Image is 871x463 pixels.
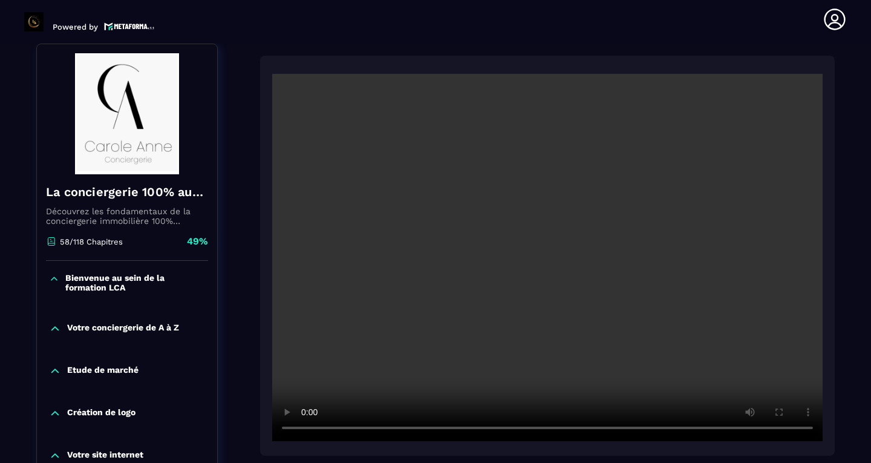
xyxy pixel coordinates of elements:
p: Découvrez les fondamentaux de la conciergerie immobilière 100% automatisée. Cette formation est c... [46,206,208,226]
p: Powered by [53,22,98,31]
p: Création de logo [67,407,135,419]
p: 49% [187,235,208,248]
p: Etude de marché [67,365,139,377]
img: logo [104,21,155,31]
h4: La conciergerie 100% automatisée [46,183,208,200]
p: Bienvenue au sein de la formation LCA [65,273,205,292]
p: Votre site internet [67,450,143,462]
p: Votre conciergerie de A à Z [67,323,179,335]
img: banner [46,53,208,174]
p: 58/118 Chapitres [60,237,123,246]
img: logo-branding [24,12,44,31]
